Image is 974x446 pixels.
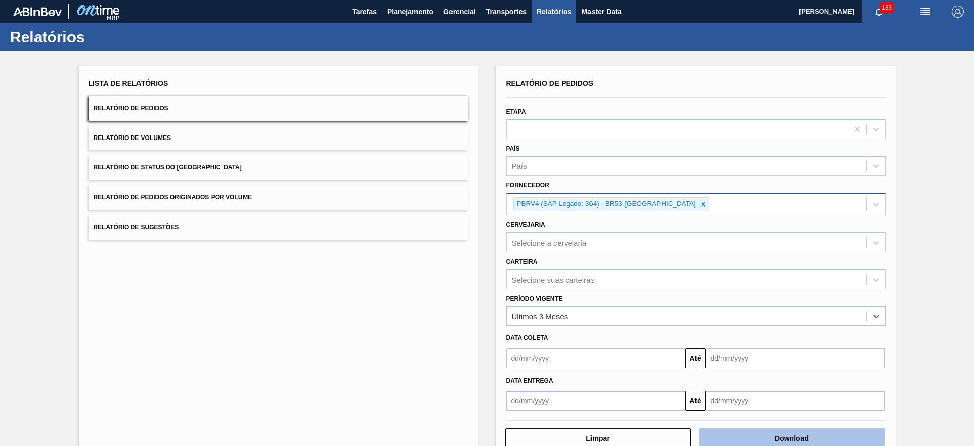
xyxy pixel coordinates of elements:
span: 133 [880,2,894,13]
label: País [506,145,520,152]
label: Período Vigente [506,295,563,302]
button: Notificações [862,5,895,19]
h1: Relatórios [10,31,190,43]
input: dd/mm/yyyy [706,348,885,368]
input: dd/mm/yyyy [506,348,685,368]
div: PBRV4 (SAP Legado: 364) - BR53-[GEOGRAPHIC_DATA] [514,198,698,211]
div: Selecione suas carteiras [512,275,595,284]
input: dd/mm/yyyy [706,391,885,411]
span: Relatório de Status do [GEOGRAPHIC_DATA] [94,164,242,171]
span: Planejamento [387,6,433,18]
span: Data coleta [506,334,548,341]
span: Tarefas [352,6,377,18]
button: Relatório de Status do [GEOGRAPHIC_DATA] [89,155,468,180]
div: Últimos 3 Meses [512,312,568,321]
div: País [512,162,527,170]
span: Relatório de Pedidos [94,105,168,112]
label: Cervejaria [506,221,545,228]
label: Etapa [506,108,526,115]
img: TNhmsLtSVTkK8tSr43FrP2fwEKptu5GPRR3wAAAABJRU5ErkJggg== [13,7,62,16]
input: dd/mm/yyyy [506,391,685,411]
span: Relatórios [537,6,571,18]
span: Data entrega [506,377,553,384]
button: Até [685,348,706,368]
span: Gerencial [443,6,476,18]
span: Relatório de Pedidos [506,79,594,87]
button: Relatório de Sugestões [89,215,468,240]
div: Selecione a cervejaria [512,238,587,247]
span: Relatório de Sugestões [94,224,179,231]
button: Relatório de Pedidos [89,96,468,121]
span: Transportes [486,6,527,18]
span: Relatório de Volumes [94,134,171,142]
span: Relatório de Pedidos Originados por Volume [94,194,252,201]
button: Relatório de Pedidos Originados por Volume [89,185,468,210]
span: Master Data [581,6,621,18]
button: Até [685,391,706,411]
img: Logout [952,6,964,18]
span: Lista de Relatórios [89,79,168,87]
label: Carteira [506,258,538,265]
button: Relatório de Volumes [89,126,468,151]
img: userActions [919,6,931,18]
label: Fornecedor [506,182,549,189]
